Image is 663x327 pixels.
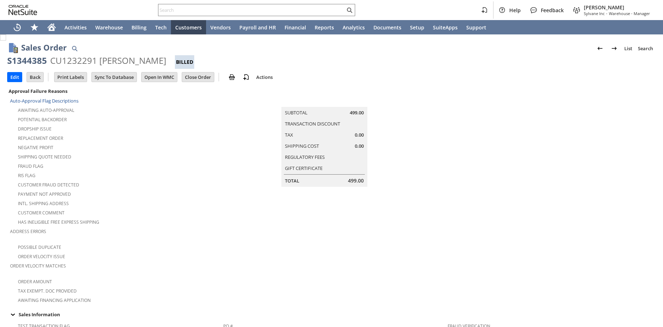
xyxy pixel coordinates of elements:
[610,44,619,53] img: Next
[18,107,74,113] a: Awaiting Auto-Approval
[18,163,43,169] a: Fraud Flag
[175,24,202,31] span: Customers
[355,143,364,150] span: 0.00
[285,165,323,171] a: Gift Certificate
[369,20,406,34] a: Documents
[228,73,236,81] img: print.svg
[7,310,656,319] td: Sales Information
[462,20,491,34] a: Support
[280,20,310,34] a: Financial
[285,154,325,160] a: Regulatory Fees
[621,43,635,54] a: List
[60,20,91,34] a: Activities
[18,117,67,123] a: Potential Backorder
[210,24,231,31] span: Vendors
[151,20,171,34] a: Tech
[175,55,194,69] div: Billed
[410,24,424,31] span: Setup
[315,24,334,31] span: Reports
[285,109,307,116] a: Subtotal
[373,24,401,31] span: Documents
[182,72,214,82] input: Close Order
[18,244,61,250] a: Possible Duplicate
[433,24,458,31] span: SuiteApps
[26,20,43,34] div: Shortcuts
[8,72,22,82] input: Edit
[285,120,340,127] a: Transaction Discount
[18,297,91,303] a: Awaiting Financing Application
[285,24,306,31] span: Financial
[132,24,147,31] span: Billing
[466,24,486,31] span: Support
[9,5,37,15] svg: logo
[584,11,605,16] span: Sylvane Inc
[239,24,276,31] span: Payroll and HR
[21,42,67,53] h1: Sales Order
[18,182,79,188] a: Customer Fraud Detected
[9,20,26,34] a: Recent Records
[350,109,364,116] span: 499.00
[10,98,78,104] a: Auto-Approval Flag Descriptions
[47,23,56,32] svg: Home
[509,7,521,14] span: Help
[310,20,338,34] a: Reports
[18,144,53,151] a: Negative Profit
[7,310,653,319] div: Sales Information
[18,279,52,285] a: Order Amount
[606,11,607,16] span: -
[10,263,66,269] a: Order Velocity Matches
[635,43,656,54] a: Search
[7,86,220,96] div: Approval Failure Reasons
[30,23,39,32] svg: Shortcuts
[285,177,299,184] a: Total
[70,44,79,53] img: Quick Find
[338,20,369,34] a: Analytics
[50,55,166,66] div: CU1232291 [PERSON_NAME]
[253,74,276,80] a: Actions
[18,219,99,225] a: Has Ineligible Free Express Shipping
[285,132,293,138] a: Tax
[91,20,127,34] a: Warehouse
[235,20,280,34] a: Payroll and HR
[18,288,77,294] a: Tax Exempt. Doc Provided
[10,228,46,234] a: Address Errors
[18,135,63,141] a: Replacement Order
[206,20,235,34] a: Vendors
[127,20,151,34] a: Billing
[142,72,177,82] input: Open In WMC
[65,24,87,31] span: Activities
[285,143,319,149] a: Shipping Cost
[171,20,206,34] a: Customers
[596,44,604,53] img: Previous
[345,6,354,14] svg: Search
[18,210,65,216] a: Customer Comment
[18,154,71,160] a: Shipping Quote Needed
[155,24,167,31] span: Tech
[541,7,564,14] span: Feedback
[158,6,345,14] input: Search
[406,20,429,34] a: Setup
[43,20,60,34] a: Home
[355,132,364,138] span: 0.00
[18,191,71,197] a: Payment not approved
[348,177,364,184] span: 499.00
[429,20,462,34] a: SuiteApps
[242,73,251,81] img: add-record.svg
[27,72,43,82] input: Back
[95,24,123,31] span: Warehouse
[18,126,52,132] a: Dropship Issue
[7,55,47,66] div: S1344385
[609,11,650,16] span: Warehouse - Manager
[92,72,137,82] input: Sync To Database
[584,4,650,11] span: [PERSON_NAME]
[281,95,367,107] caption: Summary
[13,23,22,32] svg: Recent Records
[343,24,365,31] span: Analytics
[18,253,65,260] a: Order Velocity Issue
[18,200,69,207] a: Intl. Shipping Address
[18,172,35,179] a: RIS flag
[54,72,87,82] input: Print Labels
